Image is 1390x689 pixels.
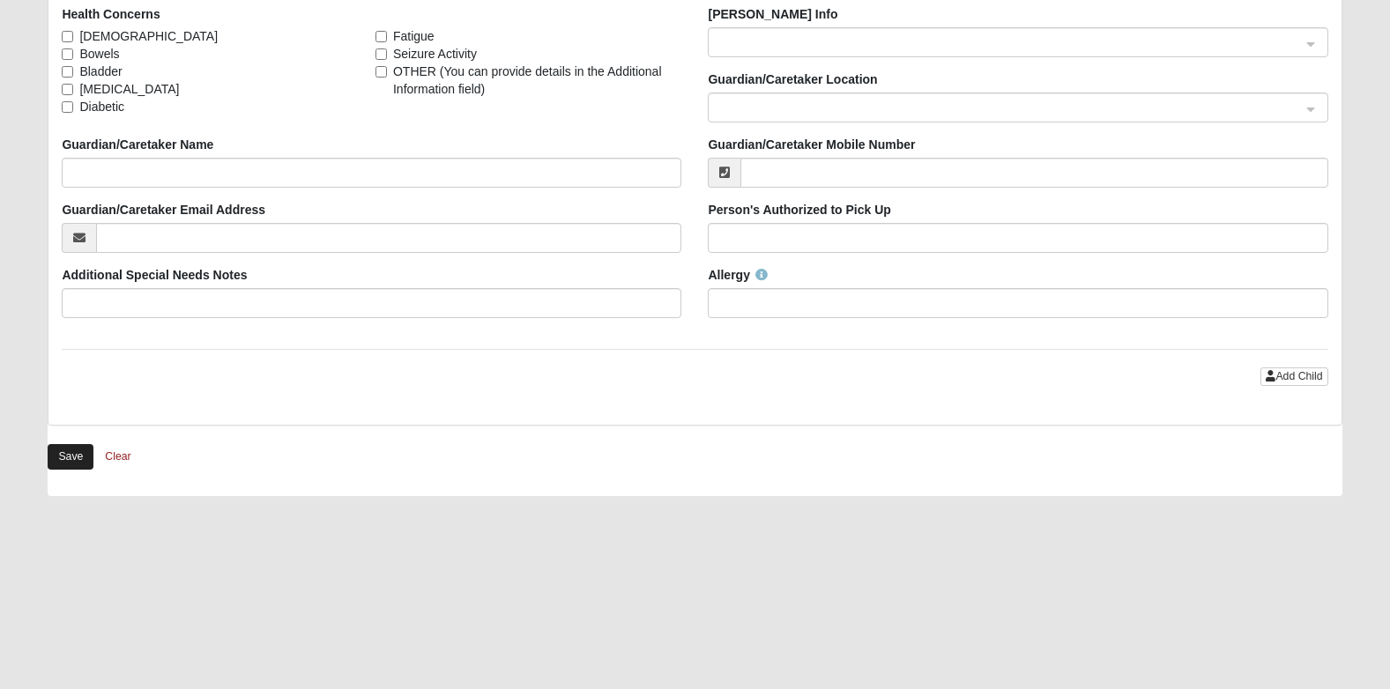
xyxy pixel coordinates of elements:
[1260,367,1327,386] button: Add Child
[79,80,179,98] span: [MEDICAL_DATA]
[79,98,124,115] span: Diabetic
[393,63,682,98] span: OTHER (You can provide details in the Additional Information field)
[62,31,73,42] input: [DEMOGRAPHIC_DATA]
[62,66,73,78] input: Bladder
[375,48,387,60] input: Seizure Activity
[62,136,213,153] label: Guardian/Caretaker Name
[79,27,218,45] span: [DEMOGRAPHIC_DATA]
[1275,370,1322,382] span: Add Child
[62,201,265,219] label: Guardian/Caretaker Email Address
[708,266,767,284] label: Allergy
[708,5,837,23] label: [PERSON_NAME] Info
[62,266,247,284] label: Additional Special Needs Notes
[708,201,890,219] label: Person's Authorized to Pick Up
[62,5,160,23] label: Health Concerns
[393,27,435,45] span: Fatigue
[708,70,877,88] label: Guardian/Caretaker Location
[62,101,73,113] input: Diabetic
[62,84,73,95] input: [MEDICAL_DATA]
[79,45,119,63] span: Bowels
[79,63,122,80] span: Bladder
[375,31,387,42] input: Fatigue
[708,136,915,153] label: Guardian/Caretaker Mobile Number
[393,45,477,63] span: Seizure Activity
[62,48,73,60] input: Bowels
[48,444,93,470] button: Save
[375,66,387,78] input: OTHER (You can provide details in the Additional Information field)
[93,443,142,470] button: Clear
